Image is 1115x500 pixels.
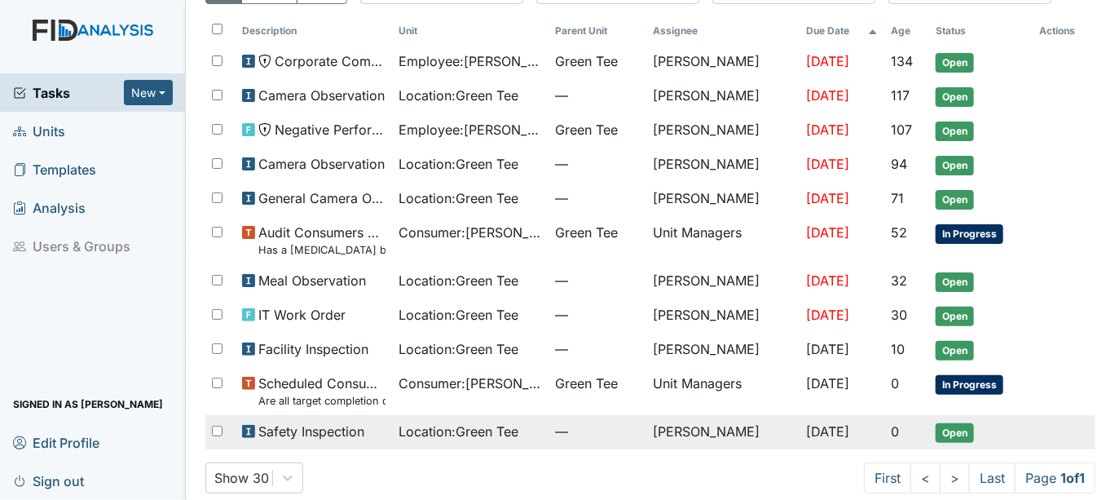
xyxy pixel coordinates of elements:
[936,224,1003,244] span: In Progress
[258,393,386,409] small: Are all target completion dates current (not expired)?
[214,468,269,488] div: Show 30
[806,423,849,440] span: [DATE]
[556,422,640,441] span: —
[891,423,899,440] span: 0
[556,120,619,139] span: Green Tee
[806,53,849,69] span: [DATE]
[556,339,640,359] span: —
[556,51,619,71] span: Green Tee
[940,462,970,493] a: >
[646,333,800,367] td: [PERSON_NAME]
[556,188,640,208] span: —
[910,462,941,493] a: <
[936,87,974,107] span: Open
[800,17,884,45] th: Toggle SortBy
[549,17,646,45] th: Toggle SortBy
[1060,470,1085,486] strong: 1 of 1
[236,17,392,45] th: Toggle SortBy
[929,17,1033,45] th: Toggle SortBy
[275,51,386,71] span: Corporate Compliance
[124,80,173,105] button: New
[556,374,619,393] span: Green Tee
[806,272,849,289] span: [DATE]
[399,120,542,139] span: Employee : [PERSON_NAME]
[646,216,800,264] td: Unit Managers
[646,182,800,216] td: [PERSON_NAME]
[258,271,366,290] span: Meal Observation
[884,17,929,45] th: Toggle SortBy
[556,305,640,325] span: —
[258,86,385,105] span: Camera Observation
[13,195,86,220] span: Analysis
[13,157,96,182] span: Templates
[646,17,800,45] th: Assignee
[258,223,386,258] span: Audit Consumers Charts Has a colonoscopy been completed for all males and females over 50 or is t...
[864,462,1095,493] nav: task-pagination
[399,223,542,242] span: Consumer : [PERSON_NAME]
[275,120,386,139] span: Negative Performance Review
[646,45,800,79] td: [PERSON_NAME]
[864,462,911,493] a: First
[1033,17,1095,45] th: Actions
[891,272,907,289] span: 32
[646,415,800,449] td: [PERSON_NAME]
[891,190,904,206] span: 71
[891,53,913,69] span: 134
[556,271,640,290] span: —
[646,299,800,333] td: [PERSON_NAME]
[556,86,640,105] span: —
[556,223,619,242] span: Green Tee
[806,307,849,323] span: [DATE]
[399,86,518,105] span: Location : Green Tee
[936,423,974,443] span: Open
[13,430,99,455] span: Edit Profile
[258,242,386,258] small: Has a [MEDICAL_DATA] been completed for all [DEMOGRAPHIC_DATA] and [DEMOGRAPHIC_DATA] over 50 or ...
[399,188,518,208] span: Location : Green Tee
[258,422,364,441] span: Safety Inspection
[806,375,849,392] span: [DATE]
[399,271,518,290] span: Location : Green Tee
[13,392,163,417] span: Signed in as [PERSON_NAME]
[392,17,549,45] th: Toggle SortBy
[399,305,518,325] span: Location : Green Tee
[258,339,368,359] span: Facility Inspection
[646,264,800,299] td: [PERSON_NAME]
[646,148,800,182] td: [PERSON_NAME]
[399,51,542,71] span: Employee : [PERSON_NAME]
[399,374,542,393] span: Consumer : [PERSON_NAME]
[936,122,974,141] span: Open
[936,190,974,210] span: Open
[1015,462,1095,493] span: Page
[936,341,974,361] span: Open
[258,154,385,174] span: Camera Observation
[891,224,907,241] span: 52
[258,374,386,409] span: Scheduled Consumer Chart Review Are all target completion dates current (not expired)?
[646,79,800,113] td: [PERSON_NAME]
[399,422,518,441] span: Location : Green Tee
[936,307,974,326] span: Open
[891,307,907,323] span: 30
[891,87,910,104] span: 117
[806,87,849,104] span: [DATE]
[936,53,974,73] span: Open
[891,156,907,172] span: 94
[646,113,800,148] td: [PERSON_NAME]
[891,375,899,392] span: 0
[399,339,518,359] span: Location : Green Tee
[806,122,849,138] span: [DATE]
[646,367,800,415] td: Unit Managers
[936,156,974,175] span: Open
[258,188,386,208] span: General Camera Observation
[969,462,1016,493] a: Last
[891,341,905,357] span: 10
[13,468,84,493] span: Sign out
[806,224,849,241] span: [DATE]
[399,154,518,174] span: Location : Green Tee
[13,83,124,103] a: Tasks
[891,122,912,138] span: 107
[258,305,346,325] span: IT Work Order
[806,341,849,357] span: [DATE]
[806,190,849,206] span: [DATE]
[212,24,223,34] input: Toggle All Rows Selected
